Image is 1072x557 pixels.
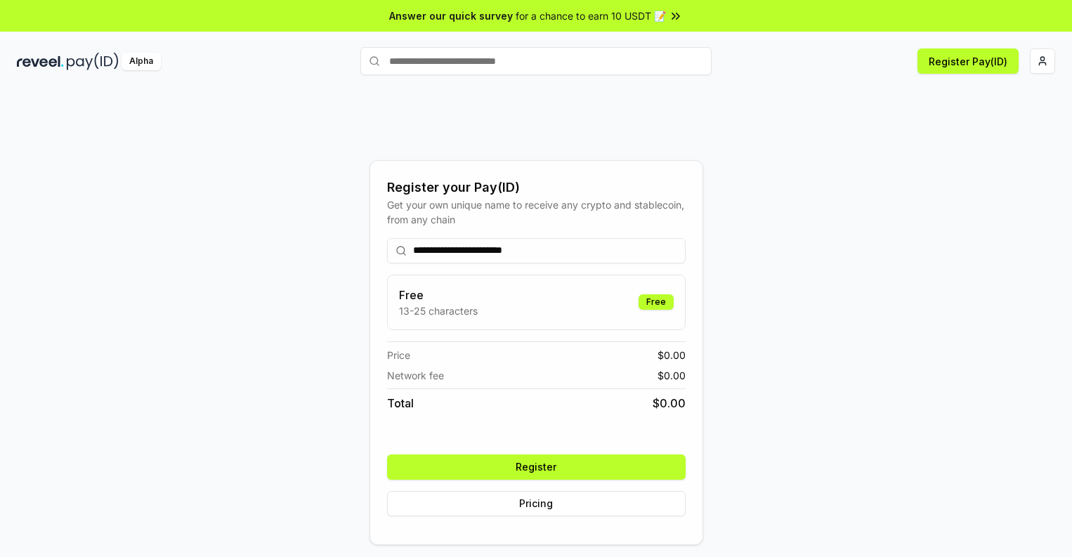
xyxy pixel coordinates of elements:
[387,454,686,480] button: Register
[917,48,1019,74] button: Register Pay(ID)
[516,8,666,23] span: for a chance to earn 10 USDT 📝
[389,8,513,23] span: Answer our quick survey
[387,178,686,197] div: Register your Pay(ID)
[122,53,161,70] div: Alpha
[653,395,686,412] span: $ 0.00
[658,348,686,362] span: $ 0.00
[399,287,478,303] h3: Free
[387,395,414,412] span: Total
[387,348,410,362] span: Price
[658,368,686,383] span: $ 0.00
[399,303,478,318] p: 13-25 characters
[387,197,686,227] div: Get your own unique name to receive any crypto and stablecoin, from any chain
[387,491,686,516] button: Pricing
[639,294,674,310] div: Free
[67,53,119,70] img: pay_id
[17,53,64,70] img: reveel_dark
[387,368,444,383] span: Network fee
